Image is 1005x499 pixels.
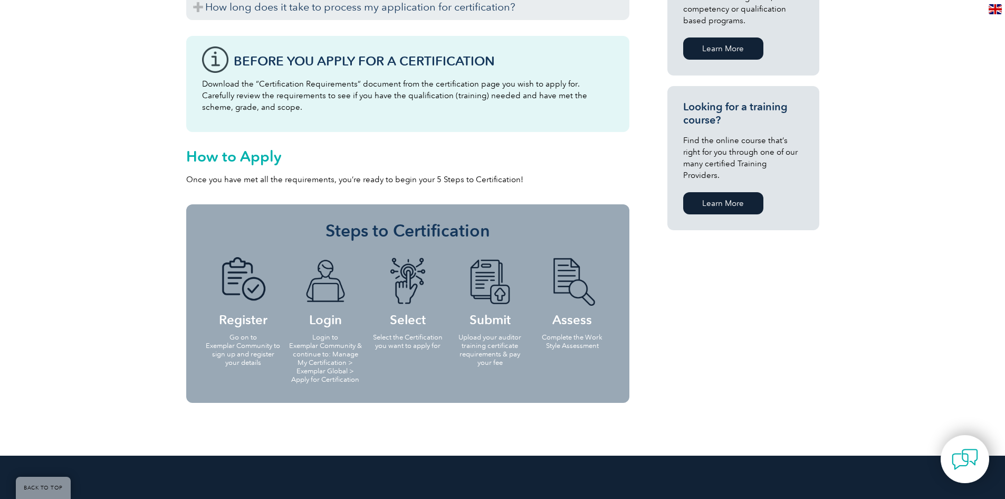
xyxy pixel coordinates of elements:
p: Find the online course that’s right for you through one of our many certified Training Providers. [683,135,803,181]
h3: Steps to Certification [202,220,614,241]
h3: Before You Apply For a Certification [234,54,614,68]
h4: Login [288,257,363,325]
h4: Select [370,257,446,325]
a: BACK TO TOP [16,477,71,499]
img: icon-blue-laptop-male.png [296,257,355,306]
img: contact-chat.png [952,446,978,473]
img: icon-blue-finger-button.png [379,257,437,306]
img: icon-blue-doc-arrow.png [461,257,519,306]
img: icon-blue-doc-tick.png [214,257,272,306]
h3: Looking for a training course? [683,100,803,127]
a: Learn More [683,192,763,214]
p: Complete the Work Style Assessment [534,333,610,350]
a: Learn More [683,37,763,60]
p: Login to Exemplar Community & continue to: Manage My Certification > Exemplar Global > Apply for ... [288,333,363,384]
h4: Register [205,257,281,325]
img: icon-blue-doc-search.png [543,257,601,306]
p: Download the “Certification Requirements” document from the certification page you wish to apply ... [202,78,614,113]
p: Upload your auditor training certificate requirements & pay your fee [452,333,528,367]
p: Go on to Exemplar Community to sign up and register your details [205,333,281,367]
h2: How to Apply [186,148,629,165]
p: Select the Certification you want to apply for [370,333,446,350]
h4: Submit [452,257,528,325]
p: Once you have met all the requirements, you’re ready to begin your 5 Steps to Certification! [186,174,629,185]
img: en [989,4,1002,14]
h4: Assess [534,257,610,325]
